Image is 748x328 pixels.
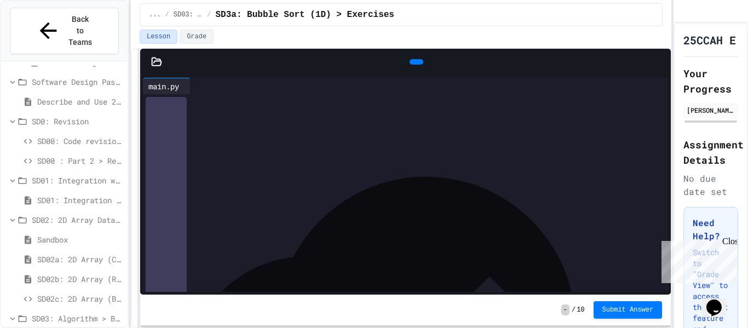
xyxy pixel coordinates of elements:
span: SD02a: 2D Array (Car Wash) [37,254,123,265]
span: SD0: Revision [32,116,123,127]
button: Back to Teams [10,8,119,54]
span: / [165,10,169,19]
span: / [572,306,576,314]
span: / [207,10,211,19]
span: SD01: Integration Part1 (WDD) [37,194,123,206]
span: 10 [577,306,584,314]
span: SD02c: 2D Array (Battleships) [37,293,123,304]
button: Submit Answer [594,301,663,319]
div: No due date set [683,172,738,198]
span: Sandbox [37,234,123,245]
h2: Assignment Details [683,137,738,168]
h3: Need Help? [693,216,729,243]
span: SD03: Algorithm > Bubble Sort [32,313,123,324]
span: Describe and Use 2D Arrays [37,96,123,107]
span: SD02b: 2D Array (Rainfall) [37,273,123,285]
iframe: chat widget [702,284,737,317]
span: SD01: Integration with Web [32,175,123,186]
span: Back to Teams [67,14,93,48]
span: SD00 : Part 2 > Record store Mini-Project [37,155,123,166]
span: SD00: Code revision (Stepping Out) [37,135,123,147]
button: Grade [180,30,214,44]
div: [PERSON_NAME] [687,105,735,115]
span: - [561,304,569,315]
div: main.py [143,78,191,94]
h1: 25CCAH E [683,32,736,48]
span: SD3a: Bubble Sort (1D) > Exercises [215,8,394,21]
span: SD03: Algorithm > Bubble Sort [174,10,203,19]
div: Chat with us now!Close [4,4,76,70]
span: ... [149,10,161,19]
span: Submit Answer [602,306,654,314]
span: SD02: 2D Array Data Structure [32,214,123,226]
span: Software Design Past Exam Questions [32,76,123,88]
h2: Your Progress [683,66,738,96]
button: Lesson [140,30,177,44]
iframe: chat widget [657,237,737,283]
div: main.py [143,80,185,92]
